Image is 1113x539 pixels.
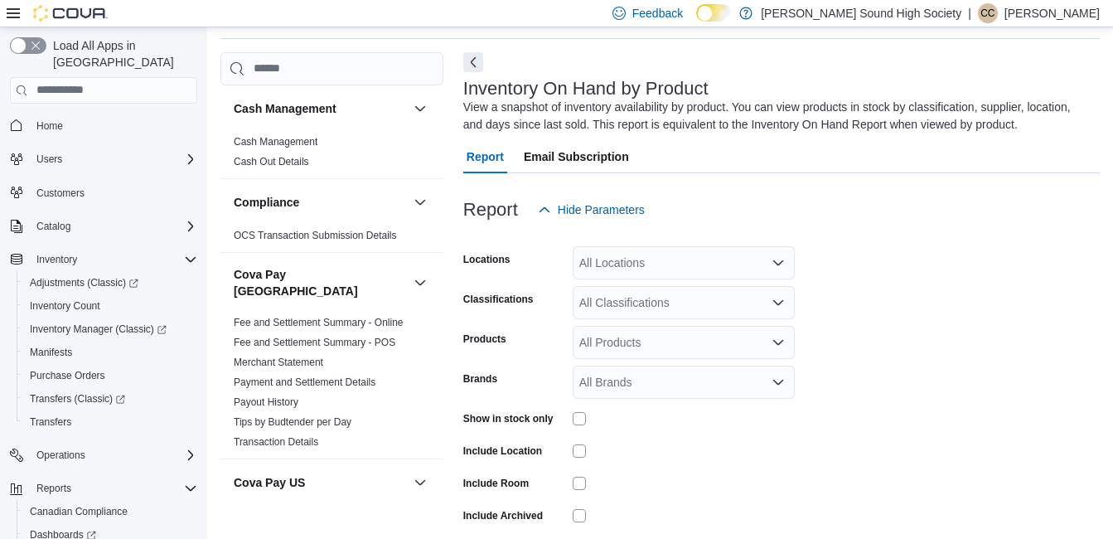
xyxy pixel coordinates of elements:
button: Open list of options [772,336,785,349]
button: Next [463,52,483,72]
button: Operations [3,444,204,467]
div: Cova Pay [GEOGRAPHIC_DATA] [220,313,443,459]
input: Dark Mode [696,4,731,22]
span: Operations [36,449,85,462]
span: Home [30,115,197,136]
div: Compliance [220,226,443,252]
span: Fee and Settlement Summary - Online [234,316,404,329]
a: Fee and Settlement Summary - POS [234,337,395,348]
button: Transfers [17,410,204,434]
button: Home [3,114,204,138]
span: Cash Management [234,135,317,148]
span: Customers [30,182,197,203]
span: Inventory Count [23,296,197,316]
h3: Cova Pay US [234,474,305,491]
button: Purchase Orders [17,364,204,387]
span: Tips by Budtender per Day [234,415,351,429]
span: Email Subscription [524,140,629,173]
span: Payout History [234,396,298,409]
button: Manifests [17,341,204,364]
div: Cash Management [220,132,443,178]
span: Purchase Orders [23,366,197,386]
a: Adjustments (Classic) [23,273,145,293]
span: Reports [30,478,197,498]
span: Merchant Statement [234,356,323,369]
span: Home [36,119,63,133]
span: Adjustments (Classic) [30,276,138,289]
button: Users [3,148,204,171]
a: Payment and Settlement Details [234,376,375,388]
button: Hide Parameters [531,193,651,226]
a: Inventory Manager (Classic) [17,318,204,341]
span: Adjustments (Classic) [23,273,197,293]
button: Inventory [30,250,84,269]
a: Manifests [23,342,79,362]
span: Feedback [632,5,683,22]
span: Inventory [30,250,197,269]
button: Open list of options [772,296,785,309]
img: Cova [33,5,108,22]
a: Adjustments (Classic) [17,271,204,294]
button: Operations [30,445,92,465]
span: Inventory Manager (Classic) [23,319,197,339]
label: Classifications [463,293,534,306]
button: Catalog [30,216,77,236]
div: View a snapshot of inventory availability by product. You can view products in stock by classific... [463,99,1091,134]
span: CC [980,3,994,23]
a: Purchase Orders [23,366,112,386]
a: Inventory Count [23,296,107,316]
a: Merchant Statement [234,357,323,368]
a: Cash Management [234,136,317,148]
span: Inventory Manager (Classic) [30,323,167,336]
span: Transaction Details [234,435,318,449]
label: Show in stock only [463,412,554,425]
a: Transfers (Classic) [17,387,204,410]
span: Load All Apps in [GEOGRAPHIC_DATA] [46,37,197,70]
button: Cash Management [234,100,407,117]
span: Catalog [30,216,197,236]
h3: Compliance [234,194,299,211]
button: Catalog [3,215,204,238]
label: Locations [463,253,511,266]
span: Canadian Compliance [23,502,197,522]
a: Payout History [234,396,298,408]
button: Reports [30,478,78,498]
label: Brands [463,372,497,386]
button: Open list of options [772,256,785,269]
button: Cova Pay US [234,474,407,491]
button: Cova Pay US [410,473,430,493]
p: [PERSON_NAME] Sound High Society [761,3,961,23]
button: Canadian Compliance [17,500,204,523]
label: Products [463,333,506,346]
span: Transfers (Classic) [30,392,125,405]
a: Transfers (Classic) [23,389,132,409]
span: Reports [36,482,71,495]
button: Customers [3,181,204,205]
button: Open list of options [772,376,785,389]
span: Manifests [30,346,72,359]
div: Cristina Colucci [978,3,998,23]
button: Inventory Count [17,294,204,318]
a: Transaction Details [234,436,318,448]
span: Users [30,149,197,169]
a: Home [30,116,70,136]
button: Cova Pay [GEOGRAPHIC_DATA] [410,273,430,293]
span: Transfers [30,415,71,429]
label: Include Archived [463,509,543,522]
span: Transfers (Classic) [23,389,197,409]
h3: Cova Pay [GEOGRAPHIC_DATA] [234,266,407,299]
span: Manifests [23,342,197,362]
button: Compliance [410,192,430,212]
span: Purchase Orders [30,369,105,382]
a: Cash Out Details [234,156,309,168]
span: Catalog [36,220,70,233]
a: Inventory Manager (Classic) [23,319,173,339]
button: Users [30,149,69,169]
span: Inventory Count [30,299,100,313]
a: Transfers [23,412,78,432]
span: Customers [36,187,85,200]
button: Cash Management [410,99,430,119]
h3: Cash Management [234,100,336,117]
a: OCS Transaction Submission Details [234,230,397,241]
